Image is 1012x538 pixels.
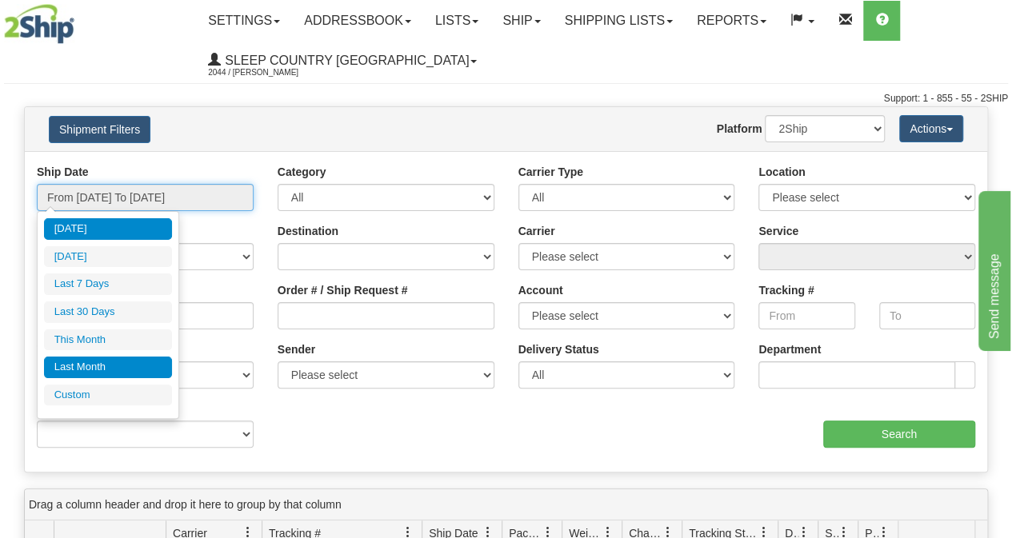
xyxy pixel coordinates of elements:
a: Reports [685,1,778,41]
iframe: chat widget [975,187,1010,350]
label: Tracking # [758,282,814,298]
input: From [758,302,854,329]
input: To [879,302,975,329]
li: Last 30 Days [44,301,172,323]
label: Ship Date [37,164,89,180]
label: Category [278,164,326,180]
span: 2044 / [PERSON_NAME] [208,65,328,81]
div: Send message [12,10,148,29]
img: logo2044.jpg [4,4,74,44]
label: Carrier Type [518,164,583,180]
label: Sender [278,341,315,357]
li: [DATE] [44,246,172,268]
li: [DATE] [44,218,172,240]
label: Delivery Status [518,341,599,357]
label: Department [758,341,821,357]
a: Ship [490,1,552,41]
button: Shipment Filters [49,116,150,143]
li: Custom [44,385,172,406]
a: Settings [196,1,292,41]
label: Platform [717,121,762,137]
div: Support: 1 - 855 - 55 - 2SHIP [4,92,1008,106]
label: Order # / Ship Request # [278,282,408,298]
a: Lists [423,1,490,41]
a: Shipping lists [553,1,685,41]
a: Addressbook [292,1,423,41]
label: Carrier [518,223,555,239]
input: Search [823,420,976,448]
span: Sleep Country [GEOGRAPHIC_DATA] [221,54,469,67]
li: Last Month [44,357,172,378]
div: grid grouping header [25,489,987,520]
label: Service [758,223,798,239]
label: Location [758,164,805,180]
label: Destination [278,223,338,239]
label: Account [518,282,563,298]
li: Last 7 Days [44,273,172,295]
button: Actions [899,115,963,142]
a: Sleep Country [GEOGRAPHIC_DATA] 2044 / [PERSON_NAME] [196,41,489,81]
li: This Month [44,329,172,351]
